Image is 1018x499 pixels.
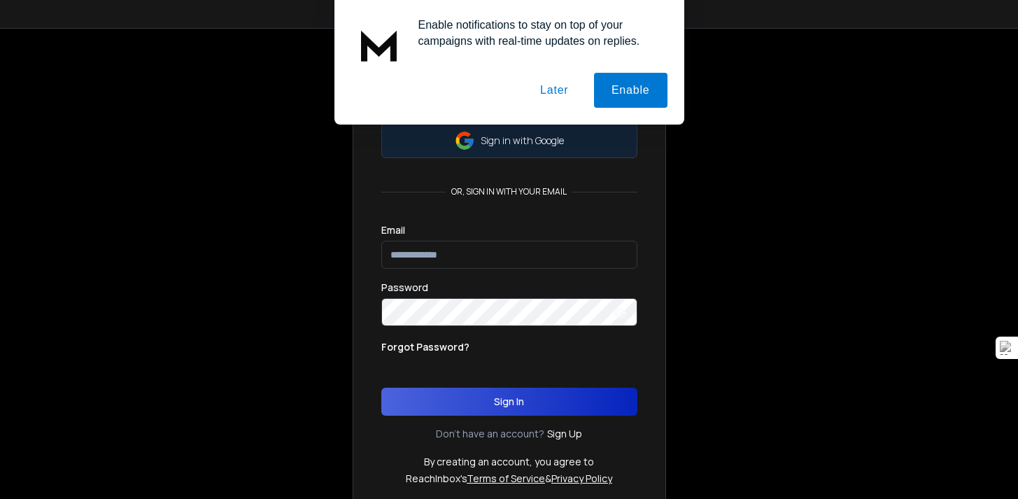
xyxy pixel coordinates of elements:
p: ReachInbox's & [406,472,612,486]
label: Email [381,225,405,235]
p: Sign in with Google [481,134,564,148]
label: Password [381,283,428,293]
a: Terms of Service [467,472,545,485]
p: Forgot Password? [381,340,469,354]
a: Sign Up [547,427,582,441]
a: Privacy Policy [551,472,612,485]
button: Sign In [381,388,637,416]
img: notification icon [351,17,407,73]
p: Don't have an account? [436,427,544,441]
button: Later [523,73,586,108]
button: Enable [594,73,667,108]
p: or, sign in with your email [446,186,572,197]
button: Sign in with Google [381,123,637,158]
p: By creating an account, you agree to [424,455,594,469]
div: Enable notifications to stay on top of your campaigns with real-time updates on replies. [407,17,667,49]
